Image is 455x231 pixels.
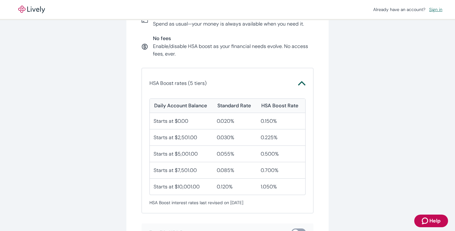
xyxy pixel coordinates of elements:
[261,102,298,109] div: HSA Boost Rate
[149,80,207,87] p: HSA Boost rates (5 tiers)
[150,162,213,178] div: Starts at $7,501.00
[298,80,306,87] svg: Chevron icon
[213,129,257,145] div: 0.030%
[153,43,313,58] p: Enable/disable HSA boost as your financial needs evolve. No access fees, ever.
[142,17,148,24] svg: Card icon
[422,217,429,225] svg: Zendesk support icon
[213,145,257,162] div: 0.055%
[153,35,313,41] span: No fees
[217,102,251,109] div: Standard Rate
[213,162,257,178] div: 0.085%
[373,6,445,13] div: Already have an account?
[150,113,213,129] div: Starts at $0.00
[213,178,257,195] div: 0.120%
[142,44,148,50] svg: Currency icon
[257,145,306,162] div: 0.500%
[149,91,306,205] div: HSA Boost rates (5 tiers)
[150,145,213,162] div: Starts at $5,001.00
[257,162,306,178] div: 0.700%
[153,20,304,28] p: Spend as usual—your money is always available when you need it.
[150,178,213,195] div: Starts at $10,001.00
[14,6,49,13] img: Lively
[257,178,306,195] div: 1.050%
[257,113,306,129] div: 0.150%
[414,215,448,227] button: Zendesk support iconHelp
[257,129,306,145] div: 0.225%
[154,102,207,109] div: Daily Account Balance
[149,76,306,91] button: HSA Boost rates (5 tiers)
[149,200,306,205] span: HSA Boost interest rates last revised on [DATE]
[427,5,445,14] a: Sign in
[429,217,440,225] span: Help
[150,129,213,145] div: Starts at $2,501.00
[213,113,257,129] div: 0.020%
